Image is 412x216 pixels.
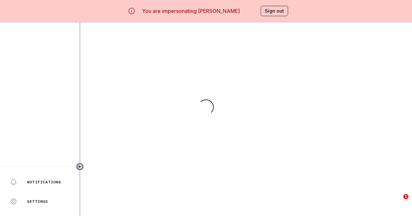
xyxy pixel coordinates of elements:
[403,194,408,199] span: 1
[76,162,84,171] button: Toggle sidebar
[390,194,406,210] iframe: Intercom live chat
[142,7,240,15] p: You are impersonating [PERSON_NAME]
[27,180,61,185] p: Notifications
[261,6,288,16] button: Sign out
[27,199,48,204] p: Settings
